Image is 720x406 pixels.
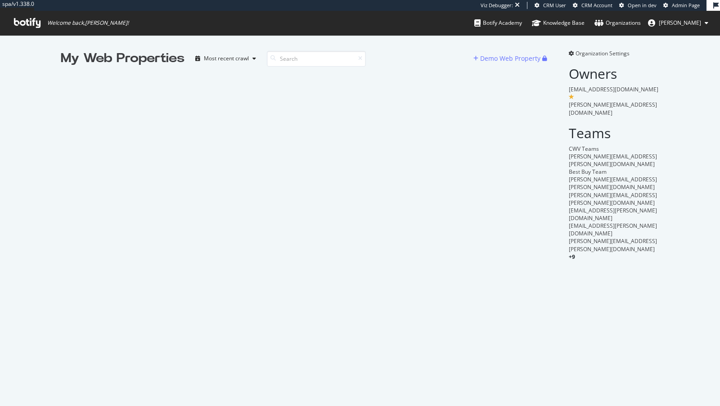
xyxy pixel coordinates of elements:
div: Knowledge Base [532,18,585,27]
a: Admin Page [663,2,700,9]
h2: Owners [569,66,659,81]
div: Demo Web Property [480,54,540,63]
span: Organization Settings [576,50,630,57]
div: My Web Properties [61,50,184,68]
span: [PERSON_NAME][EMAIL_ADDRESS][PERSON_NAME][DOMAIN_NAME] [569,191,657,207]
button: Most recent crawl [192,51,260,66]
div: Viz Debugger: [481,2,513,9]
span: [PERSON_NAME][EMAIL_ADDRESS][PERSON_NAME][DOMAIN_NAME] [569,153,657,168]
span: [EMAIL_ADDRESS][PERSON_NAME][DOMAIN_NAME] [569,222,657,237]
button: Demo Web Property [473,51,542,66]
span: CRM User [543,2,566,9]
a: Organizations [594,11,641,35]
span: + 9 [569,253,575,261]
span: [PERSON_NAME][EMAIL_ADDRESS][PERSON_NAME][DOMAIN_NAME] [569,176,657,191]
span: [EMAIL_ADDRESS][PERSON_NAME][DOMAIN_NAME] [569,207,657,222]
span: Welcome back, [PERSON_NAME] ! [47,19,129,27]
h2: Teams [569,126,659,140]
div: CWV Teams [569,145,659,153]
a: Demo Web Property [473,54,542,62]
span: [PERSON_NAME][EMAIL_ADDRESS][DOMAIN_NAME] [569,101,657,116]
input: Search [267,51,366,67]
span: connor [659,19,701,27]
span: Open in dev [628,2,657,9]
button: [PERSON_NAME] [641,16,715,30]
a: Knowledge Base [532,11,585,35]
span: CRM Account [581,2,612,9]
div: Most recent crawl [204,56,249,61]
div: Organizations [594,18,641,27]
a: CRM Account [573,2,612,9]
span: Admin Page [672,2,700,9]
div: Botify Academy [474,18,522,27]
div: Best Buy Team [569,168,659,176]
span: [EMAIL_ADDRESS][DOMAIN_NAME] [569,86,658,93]
a: CRM User [535,2,566,9]
a: Open in dev [619,2,657,9]
span: [PERSON_NAME][EMAIL_ADDRESS][PERSON_NAME][DOMAIN_NAME] [569,237,657,253]
a: Botify Academy [474,11,522,35]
